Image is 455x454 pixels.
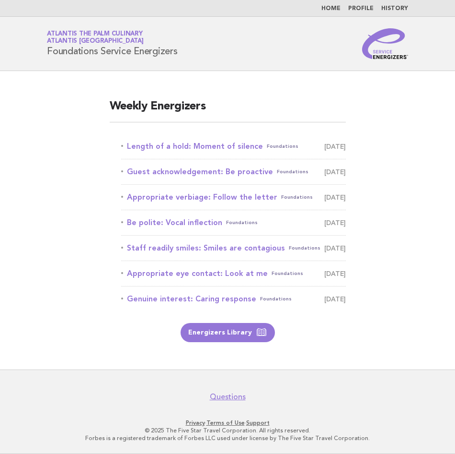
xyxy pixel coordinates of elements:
[272,267,303,280] span: Foundations
[246,419,270,426] a: Support
[13,434,442,442] p: Forbes is a registered trademark of Forbes LLC used under license by The Five Star Travel Corpora...
[362,28,408,59] img: Service Energizers
[281,191,313,204] span: Foundations
[289,241,320,255] span: Foundations
[121,140,346,153] a: Length of a hold: Moment of silenceFoundations [DATE]
[47,31,178,56] h1: Foundations Service Energizers
[277,165,308,179] span: Foundations
[324,140,346,153] span: [DATE]
[226,216,258,229] span: Foundations
[324,241,346,255] span: [DATE]
[110,99,346,122] h2: Weekly Energizers
[121,292,346,306] a: Genuine interest: Caring responseFoundations [DATE]
[181,323,275,342] a: Energizers Library
[321,6,341,12] a: Home
[47,31,144,44] a: Atlantis The Palm CulinaryAtlantis [GEOGRAPHIC_DATA]
[121,267,346,280] a: Appropriate eye contact: Look at meFoundations [DATE]
[47,38,144,45] span: Atlantis [GEOGRAPHIC_DATA]
[121,241,346,255] a: Staff readily smiles: Smiles are contagiousFoundations [DATE]
[121,165,346,179] a: Guest acknowledgement: Be proactiveFoundations [DATE]
[121,191,346,204] a: Appropriate verbiage: Follow the letterFoundations [DATE]
[324,165,346,179] span: [DATE]
[348,6,374,12] a: Profile
[381,6,408,12] a: History
[267,140,298,153] span: Foundations
[324,191,346,204] span: [DATE]
[210,392,246,402] a: Questions
[121,216,346,229] a: Be polite: Vocal inflectionFoundations [DATE]
[324,267,346,280] span: [DATE]
[260,292,292,306] span: Foundations
[13,427,442,434] p: © 2025 The Five Star Travel Corporation. All rights reserved.
[186,419,205,426] a: Privacy
[324,292,346,306] span: [DATE]
[13,419,442,427] p: · ·
[206,419,245,426] a: Terms of Use
[324,216,346,229] span: [DATE]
